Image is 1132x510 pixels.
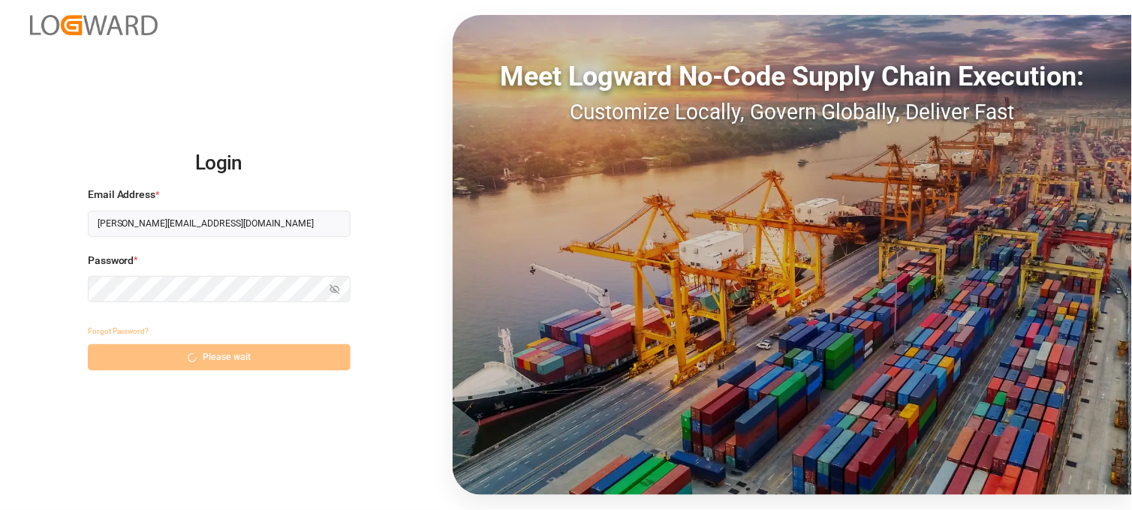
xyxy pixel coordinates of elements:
span: Email Address [88,187,156,202]
div: Customize Locally, Govern Globally, Deliver Fast [453,97,1132,128]
img: Logward_new_orange.png [30,15,158,35]
div: Meet Logward No-Code Supply Chain Execution: [453,56,1132,97]
h2: Login [88,139,351,187]
input: Enter your email [88,211,351,237]
span: Password [88,253,134,268]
